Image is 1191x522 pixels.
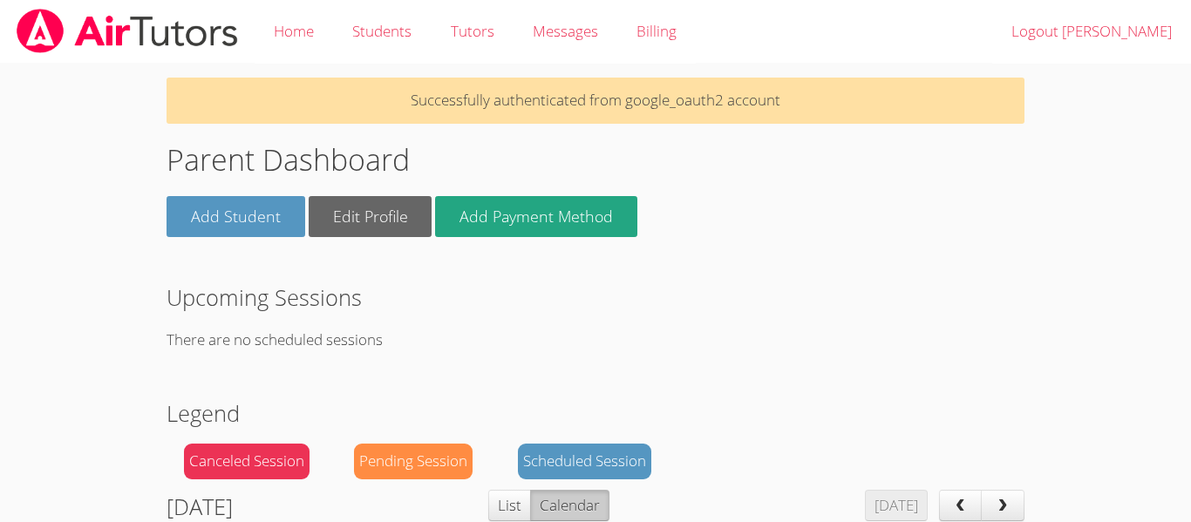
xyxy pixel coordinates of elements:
button: List [488,490,531,521]
div: Scheduled Session [518,444,651,479]
h2: Legend [167,397,1024,430]
a: Edit Profile [309,196,432,237]
button: [DATE] [865,490,928,521]
img: airtutors_banner-c4298cdbf04f3fff15de1276eac7730deb9818008684d7c2e4769d2f7ddbe033.png [15,9,240,53]
a: Add Student [167,196,305,237]
div: Pending Session [354,444,473,479]
a: Add Payment Method [435,196,637,237]
p: Successfully authenticated from google_oauth2 account [167,78,1024,124]
p: There are no scheduled sessions [167,328,1024,353]
div: Canceled Session [184,444,310,479]
h2: Upcoming Sessions [167,281,1024,314]
h1: Parent Dashboard [167,138,1024,182]
span: Messages [533,21,598,41]
button: Calendar [530,490,609,521]
button: next [981,490,1024,521]
button: prev [939,490,983,521]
